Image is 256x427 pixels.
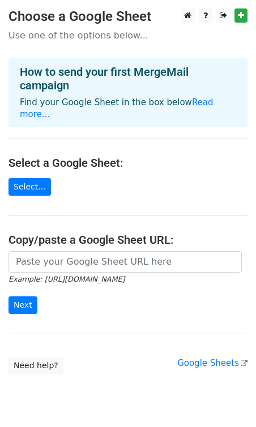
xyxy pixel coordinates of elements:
a: Google Sheets [177,358,248,368]
h4: How to send your first MergeMail campaign [20,65,236,92]
h3: Choose a Google Sheet [8,8,248,25]
input: Next [8,296,37,314]
small: Example: [URL][DOMAIN_NAME] [8,275,125,283]
p: Use one of the options below... [8,29,248,41]
a: Read more... [20,97,214,119]
a: Need help? [8,357,63,374]
h4: Copy/paste a Google Sheet URL: [8,233,248,247]
h4: Select a Google Sheet: [8,156,248,170]
p: Find your Google Sheet in the box below [20,97,236,120]
a: Select... [8,178,51,196]
input: Paste your Google Sheet URL here [8,251,242,273]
